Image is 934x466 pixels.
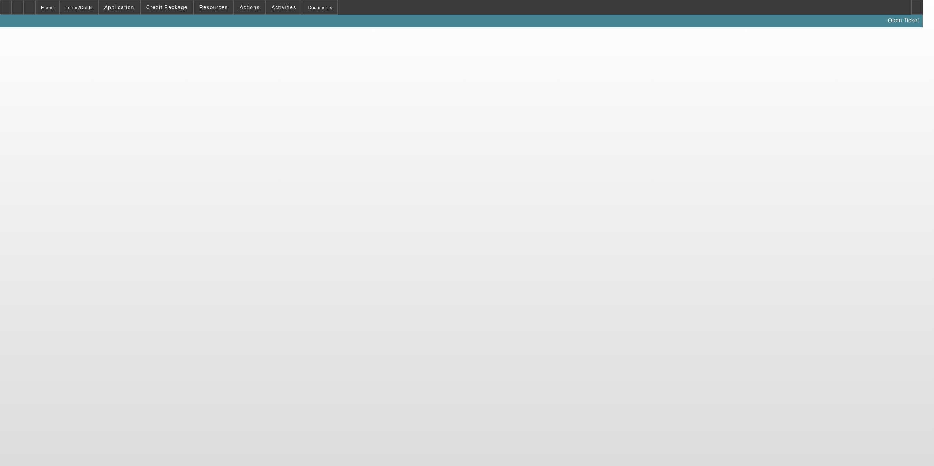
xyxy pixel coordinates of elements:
span: Resources [199,4,228,10]
span: Credit Package [146,4,188,10]
a: Open Ticket [885,14,922,27]
span: Actions [240,4,260,10]
button: Application [99,0,140,14]
span: Application [104,4,134,10]
button: Activities [266,0,302,14]
button: Actions [234,0,265,14]
button: Resources [194,0,233,14]
span: Activities [272,4,296,10]
button: Credit Package [141,0,193,14]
